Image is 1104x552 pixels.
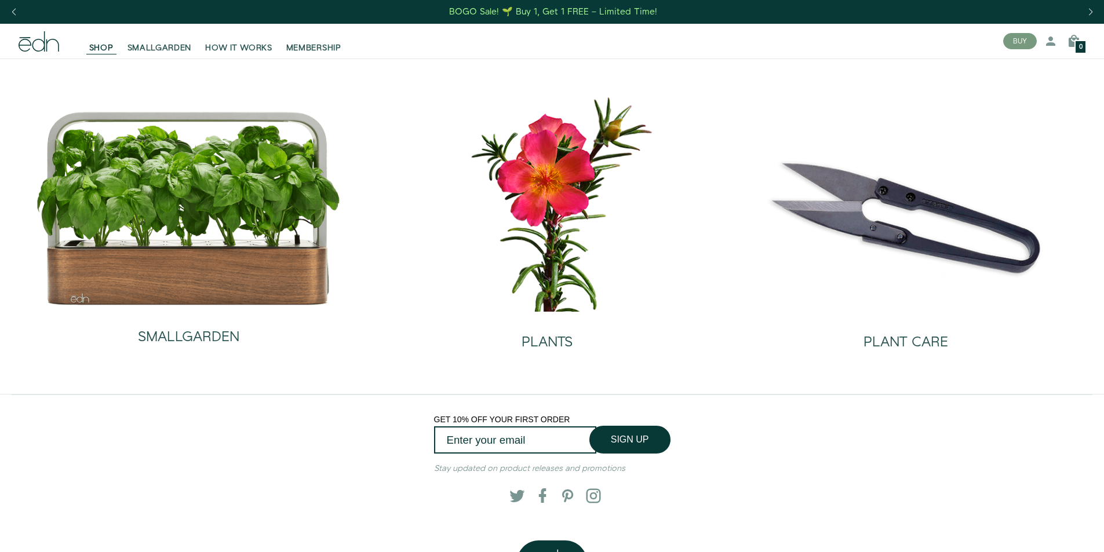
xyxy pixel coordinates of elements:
[1015,517,1092,546] iframe: Opens a widget where you can find more information
[82,28,121,54] a: SHOP
[377,312,717,359] a: PLANTS
[1079,44,1083,50] span: 0
[89,42,114,54] span: SHOP
[35,306,341,354] a: SMALLGARDEN
[121,28,199,54] a: SMALLGARDEN
[279,28,348,54] a: MEMBERSHIP
[449,6,657,18] div: BOGO Sale! 🌱 Buy 1, Get 1 FREE – Limited Time!
[434,426,596,454] input: Enter your email
[522,335,573,350] h2: PLANTS
[863,335,948,350] h2: PLANT CARE
[736,312,1076,359] a: PLANT CARE
[434,463,625,474] em: Stay updated on product releases and promotions
[138,330,239,345] h2: SMALLGARDEN
[205,42,272,54] span: HOW IT WORKS
[286,42,341,54] span: MEMBERSHIP
[434,415,570,424] span: GET 10% OFF YOUR FIRST ORDER
[127,42,192,54] span: SMALLGARDEN
[1003,33,1037,49] button: BUY
[448,3,658,21] a: BOGO Sale! 🌱 Buy 1, Get 1 FREE – Limited Time!
[198,28,279,54] a: HOW IT WORKS
[589,426,671,454] button: SIGN UP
